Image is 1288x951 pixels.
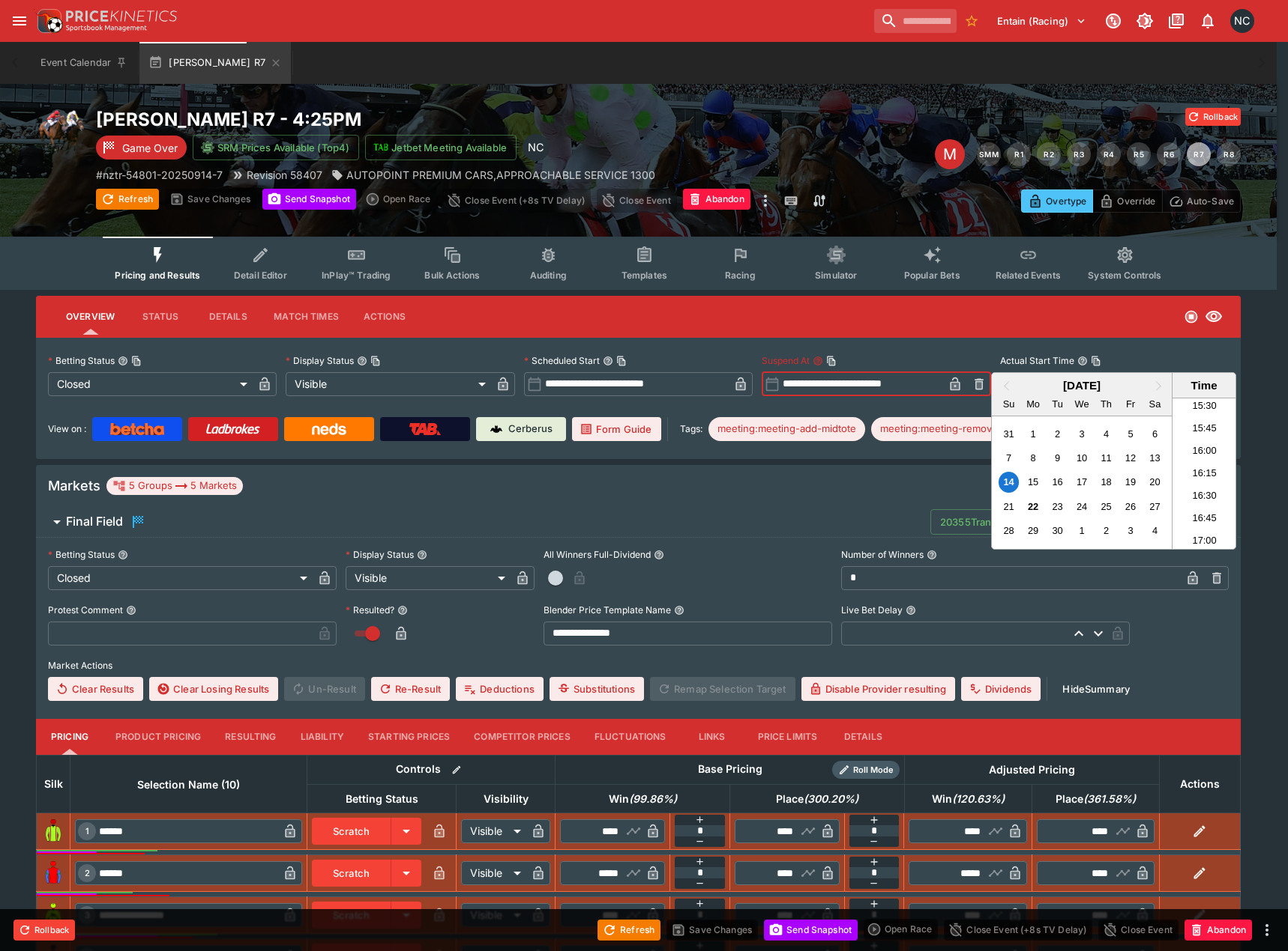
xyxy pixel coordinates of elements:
[1148,374,1172,398] button: Next Month
[999,520,1019,541] div: Choose Sunday, September 28th, 2025
[1023,472,1044,492] div: Choose Monday, September 15th, 2025
[1120,394,1140,414] div: Friday
[1173,398,1236,549] ul: Time
[1071,520,1092,541] div: Choose Wednesday, October 1st, 2025
[1023,496,1044,517] div: Choose Monday, September 22nd, 2025
[999,394,1019,414] div: Sunday
[1096,520,1116,541] div: Choose Thursday, October 2nd, 2025
[1096,448,1116,468] div: Choose Thursday, September 11th, 2025
[1047,448,1068,468] div: Choose Tuesday, September 9th, 2025
[1173,507,1236,529] li: 16:45
[1023,520,1044,541] div: Choose Monday, September 29th, 2025
[991,372,1236,550] div: Choose Date and Time
[1120,496,1140,517] div: Choose Friday, September 26th, 2025
[993,374,1017,398] button: Previous Month
[992,379,1172,392] h2: [DATE]
[1071,394,1092,414] div: Wednesday
[1145,394,1165,414] div: Saturday
[1173,529,1236,552] li: 17:00
[1071,496,1092,517] div: Choose Wednesday, September 24th, 2025
[1176,379,1232,392] div: Time
[1071,472,1092,492] div: Choose Wednesday, September 17th, 2025
[1173,440,1236,462] li: 16:00
[1120,424,1140,444] div: Choose Friday, September 5th, 2025
[1173,417,1236,440] li: 15:45
[1023,394,1044,414] div: Monday
[996,422,1167,543] div: Month September, 2025
[1145,448,1165,468] div: Choose Saturday, September 13th, 2025
[1071,448,1092,468] div: Choose Wednesday, September 10th, 2025
[1096,424,1116,444] div: Choose Thursday, September 4th, 2025
[1096,496,1116,517] div: Choose Thursday, September 25th, 2025
[1047,520,1068,541] div: Choose Tuesday, September 30th, 2025
[1173,462,1236,484] li: 16:15
[1145,472,1165,492] div: Choose Saturday, September 20th, 2025
[999,496,1019,517] div: Choose Sunday, September 21st, 2025
[1023,448,1044,468] div: Choose Monday, September 8th, 2025
[1023,424,1044,444] div: Choose Monday, September 1st, 2025
[1047,424,1068,444] div: Choose Tuesday, September 2nd, 2025
[1120,520,1140,541] div: Choose Friday, October 3rd, 2025
[999,424,1019,444] div: Choose Sunday, August 31st, 2025
[1071,424,1092,444] div: Choose Wednesday, September 3rd, 2025
[1173,395,1236,417] li: 15:30
[1047,394,1068,414] div: Tuesday
[1047,496,1068,517] div: Choose Tuesday, September 23rd, 2025
[1145,496,1165,517] div: Choose Saturday, September 27th, 2025
[1173,484,1236,507] li: 16:30
[999,472,1019,492] div: Choose Sunday, September 14th, 2025
[1096,394,1116,414] div: Thursday
[1120,472,1140,492] div: Choose Friday, September 19th, 2025
[1047,472,1068,492] div: Choose Tuesday, September 16th, 2025
[999,448,1019,468] div: Choose Sunday, September 7th, 2025
[1096,472,1116,492] div: Choose Thursday, September 18th, 2025
[1145,424,1165,444] div: Choose Saturday, September 6th, 2025
[1145,520,1165,541] div: Choose Saturday, October 4th, 2025
[1120,448,1140,468] div: Choose Friday, September 12th, 2025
